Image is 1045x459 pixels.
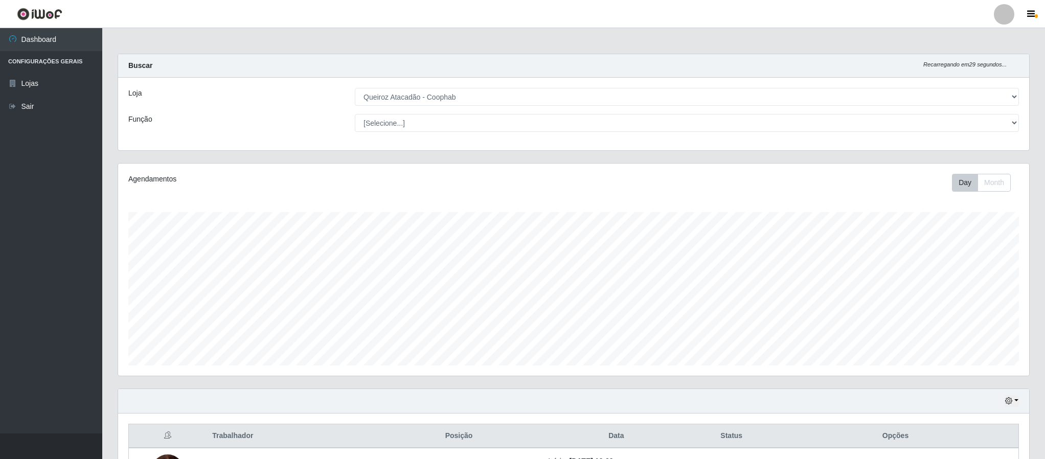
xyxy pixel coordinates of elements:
th: Trabalhador [206,424,376,448]
div: First group [952,174,1011,192]
div: Agendamentos [128,174,490,185]
strong: Buscar [128,61,152,70]
img: CoreUI Logo [17,8,62,20]
label: Função [128,114,152,125]
th: Posição [376,424,542,448]
th: Opções [773,424,1018,448]
th: Data [542,424,690,448]
th: Status [690,424,773,448]
button: Day [952,174,978,192]
label: Loja [128,88,142,99]
button: Month [978,174,1011,192]
div: Toolbar with button groups [952,174,1019,192]
i: Recarregando em 29 segundos... [923,61,1007,67]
